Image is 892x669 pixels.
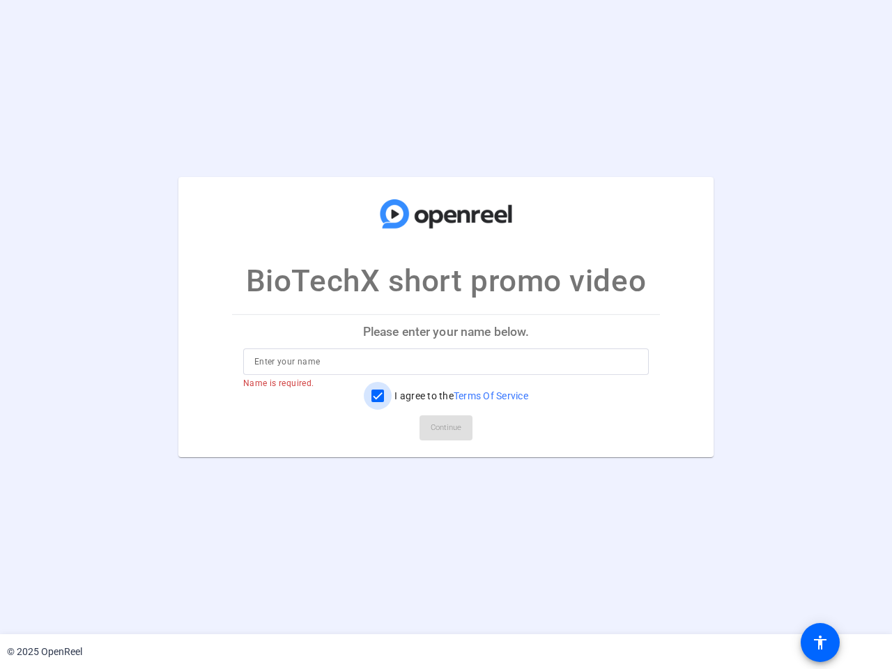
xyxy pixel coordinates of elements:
[812,634,829,651] mat-icon: accessibility
[246,258,646,304] p: BioTechX short promo video
[254,353,638,370] input: Enter your name
[376,191,516,237] img: company-logo
[243,375,638,390] mat-error: Name is required.
[232,315,660,348] p: Please enter your name below.
[7,645,82,659] div: © 2025 OpenReel
[454,390,528,401] a: Terms Of Service
[392,389,528,403] label: I agree to the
